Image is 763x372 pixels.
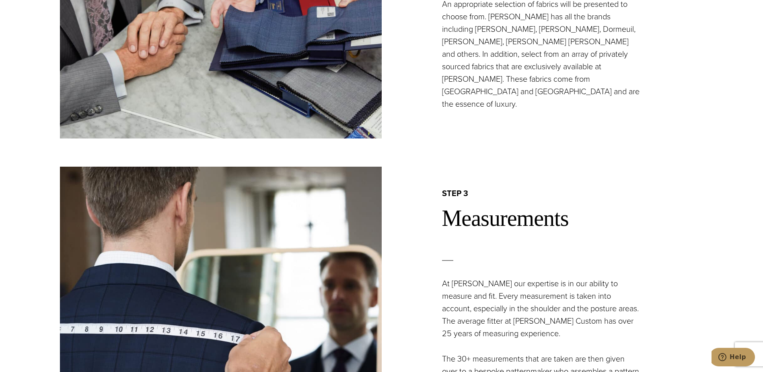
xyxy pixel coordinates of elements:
h2: step 3 [442,188,703,198]
p: At [PERSON_NAME] our expertise is in our ability to measure and fit. Every measurement is taken i... [442,277,642,340]
iframe: Opens a widget where you can chat to one of our agents [712,348,755,368]
h2: Measurements [442,205,703,232]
